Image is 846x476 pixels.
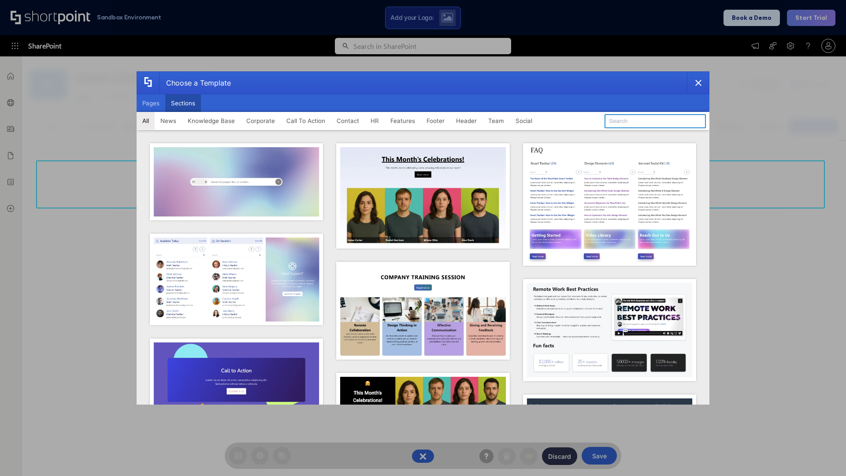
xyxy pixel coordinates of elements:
[482,112,510,130] button: Team
[137,71,709,405] div: template selector
[331,112,365,130] button: Contact
[450,112,482,130] button: Header
[137,94,165,112] button: Pages
[385,112,421,130] button: Features
[510,112,538,130] button: Social
[281,112,331,130] button: Call To Action
[165,94,201,112] button: Sections
[605,114,706,128] input: Search
[155,112,182,130] button: News
[365,112,385,130] button: HR
[241,112,281,130] button: Corporate
[802,434,846,476] iframe: Chat Widget
[421,112,450,130] button: Footer
[137,112,155,130] button: All
[182,112,241,130] button: Knowledge Base
[159,72,231,94] div: Choose a Template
